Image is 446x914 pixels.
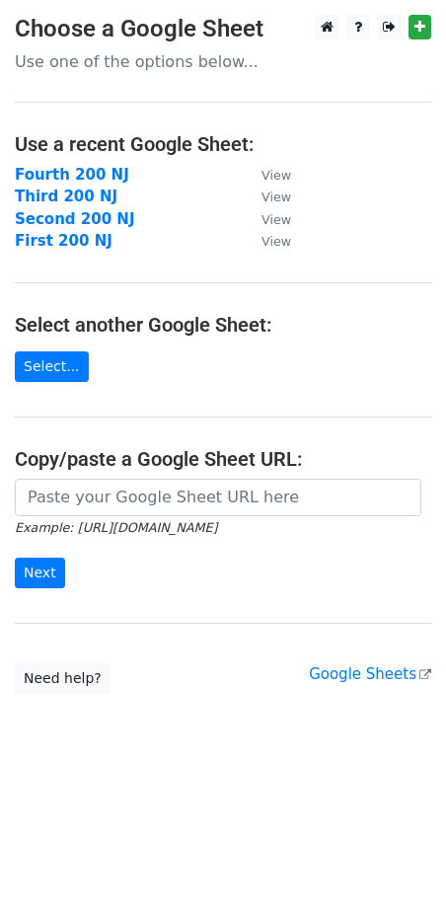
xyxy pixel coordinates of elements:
[15,51,431,72] p: Use one of the options below...
[15,210,134,228] a: Second 200 NJ
[261,212,291,227] small: View
[261,234,291,249] small: View
[15,188,117,205] a: Third 200 NJ
[309,665,431,683] a: Google Sheets
[242,210,291,228] a: View
[15,166,129,184] a: Fourth 200 NJ
[242,232,291,250] a: View
[261,190,291,204] small: View
[15,232,112,250] a: First 200 NJ
[15,520,217,535] small: Example: [URL][DOMAIN_NAME]
[15,351,89,382] a: Select...
[242,188,291,205] a: View
[15,313,431,337] h4: Select another Google Sheet:
[15,132,431,156] h4: Use a recent Google Sheet:
[15,479,421,516] input: Paste your Google Sheet URL here
[15,663,111,694] a: Need help?
[15,15,431,43] h3: Choose a Google Sheet
[15,558,65,588] input: Next
[242,166,291,184] a: View
[15,447,431,471] h4: Copy/paste a Google Sheet URL:
[261,168,291,183] small: View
